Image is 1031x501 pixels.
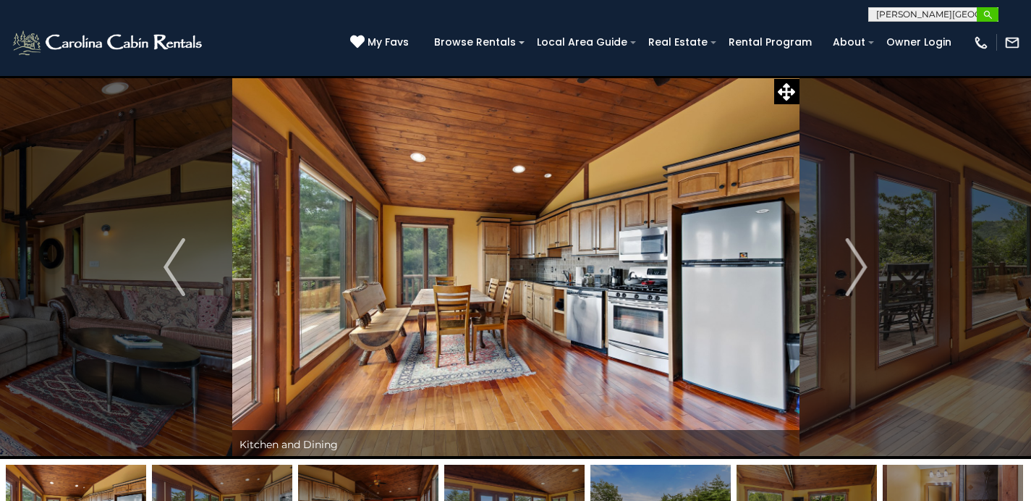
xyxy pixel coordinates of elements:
[799,75,914,459] button: Next
[11,28,206,57] img: White-1-2.png
[826,31,873,54] a: About
[1004,35,1020,51] img: mail-regular-white.png
[641,31,715,54] a: Real Estate
[530,31,635,54] a: Local Area Guide
[117,75,232,459] button: Previous
[232,430,799,459] div: Kitchen and Dining
[350,35,412,51] a: My Favs
[427,31,523,54] a: Browse Rentals
[879,31,959,54] a: Owner Login
[846,238,867,296] img: arrow
[368,35,409,50] span: My Favs
[721,31,819,54] a: Rental Program
[164,238,185,296] img: arrow
[973,35,989,51] img: phone-regular-white.png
